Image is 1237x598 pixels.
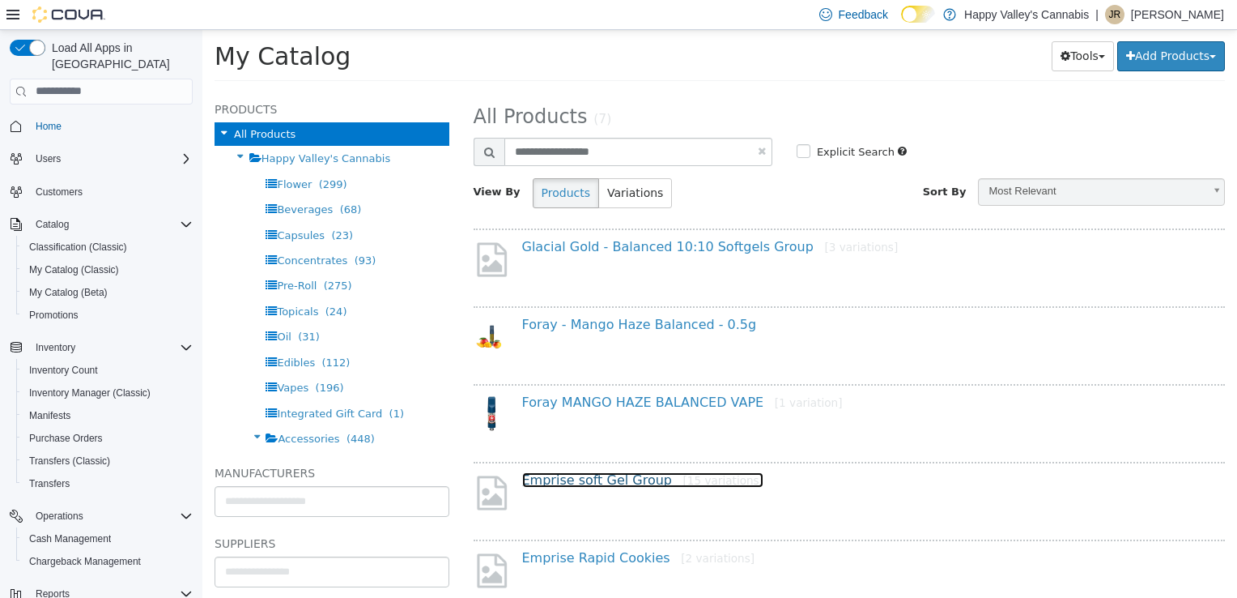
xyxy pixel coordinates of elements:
span: Transfers [23,474,193,493]
span: Catalog [29,215,193,234]
span: All Products [32,98,93,110]
small: [15 variations] [481,444,561,457]
a: Inventory Manager (Classic) [23,383,157,403]
span: (23) [129,199,151,211]
small: [3 variations] [622,211,695,224]
span: Catalog [36,218,69,231]
a: Classification (Classic) [23,237,134,257]
span: Beverages [74,173,130,186]
button: Inventory Count [16,359,199,382]
span: (275) [121,250,150,262]
span: (24) [123,276,145,288]
span: Accessories [75,403,137,415]
a: Transfers [23,474,76,493]
img: Cova [32,6,105,23]
span: Transfers (Classic) [23,451,193,471]
span: Manifests [23,406,193,425]
span: Pre-Roll [74,250,114,262]
span: Capsules [74,199,122,211]
span: Inventory Manager (Classic) [23,383,193,403]
button: Add Products [915,11,1022,41]
a: Transfers (Classic) [23,451,117,471]
a: Most Relevant [776,148,1022,176]
span: (448) [144,403,172,415]
span: Customers [36,186,83,199]
span: Integrated Gift Card [74,378,180,390]
a: Purchase Orders [23,429,109,448]
a: Promotions [23,305,85,325]
span: Classification (Classic) [29,241,127,254]
a: Inventory Count [23,361,104,380]
a: Emprise Rapid Cookies[2 variations] [320,520,553,536]
button: Operations [3,505,199,528]
h5: Suppliers [12,504,247,523]
span: View By [271,156,318,168]
small: [2 variations] [478,522,552,535]
span: (112) [119,327,147,339]
input: Dark Mode [901,6,935,23]
span: Home [36,120,62,133]
a: Home [29,117,68,136]
span: Topicals [74,276,116,288]
span: Flower [74,148,109,160]
a: Foray - Mango Haze Balanced - 0.5g [320,287,555,302]
span: Vapes [74,352,106,364]
p: Happy Valley's Cannabis [964,5,1089,24]
span: Load All Apps in [GEOGRAPHIC_DATA] [45,40,193,72]
button: Inventory Manager (Classic) [16,382,199,404]
button: Catalog [29,215,75,234]
h5: Manufacturers [12,434,247,453]
a: Cash Management [23,529,117,549]
p: [PERSON_NAME] [1131,5,1224,24]
span: Promotions [23,305,193,325]
span: Users [36,152,61,165]
a: Emprise soft Gel Group[15 variations] [320,442,561,458]
span: Operations [29,506,193,526]
a: My Catalog (Beta) [23,283,114,302]
img: 150 [271,288,308,324]
button: Users [3,147,199,170]
span: All Products [271,75,385,98]
button: Classification (Classic) [16,236,199,258]
span: My Catalog (Beta) [29,286,108,299]
span: (1) [187,378,202,390]
img: missing-image.png [271,443,308,483]
span: Classification (Classic) [23,237,193,257]
span: Home [29,116,193,136]
span: Transfers (Classic) [29,455,110,468]
a: Foray MANGO HAZE BALANCED VAPE[1 variation] [320,365,640,380]
button: My Catalog (Beta) [16,281,199,304]
button: Transfers [16,472,199,495]
button: Operations [29,506,90,526]
span: (68) [138,173,159,186]
a: Glacial Gold - Balanced 10:10 Softgels Group[3 variations] [320,209,696,224]
span: Sort By [721,156,764,168]
span: Manifests [29,409,70,422]
button: Cash Management [16,528,199,550]
span: Promotions [29,309,79,322]
span: Inventory Count [23,361,193,380]
span: Purchase Orders [29,432,103,445]
button: Home [3,114,199,138]
span: Most Relevant [776,149,1001,174]
button: Products [330,148,397,178]
span: Inventory [36,341,75,354]
span: Inventory Count [29,364,98,377]
span: Inventory [29,338,193,357]
button: Tools [849,11,912,41]
label: Explicit Search [610,114,692,130]
span: My Catalog [12,12,148,41]
a: Manifests [23,406,77,425]
h5: Products [12,70,247,89]
span: Chargeback Management [23,552,193,571]
a: My Catalog (Classic) [23,260,125,280]
span: My Catalog (Classic) [29,263,119,276]
span: (196) [113,352,142,364]
small: (7) [391,82,409,96]
span: Purchase Orders [23,429,193,448]
span: Concentrates [74,224,145,237]
span: Cash Management [23,529,193,549]
p: | [1095,5,1099,24]
img: 150 [271,365,308,402]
